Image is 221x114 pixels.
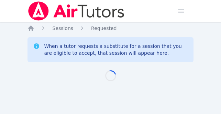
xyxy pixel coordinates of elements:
[52,25,73,31] span: Sessions
[44,43,188,56] div: When a tutor requests a substitute for a session that you are eligible to accept, that session wi...
[91,25,117,31] span: Requested
[27,1,125,21] img: Air Tutors
[91,25,117,32] a: Requested
[27,25,193,32] nav: Breadcrumb
[52,25,73,32] a: Sessions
